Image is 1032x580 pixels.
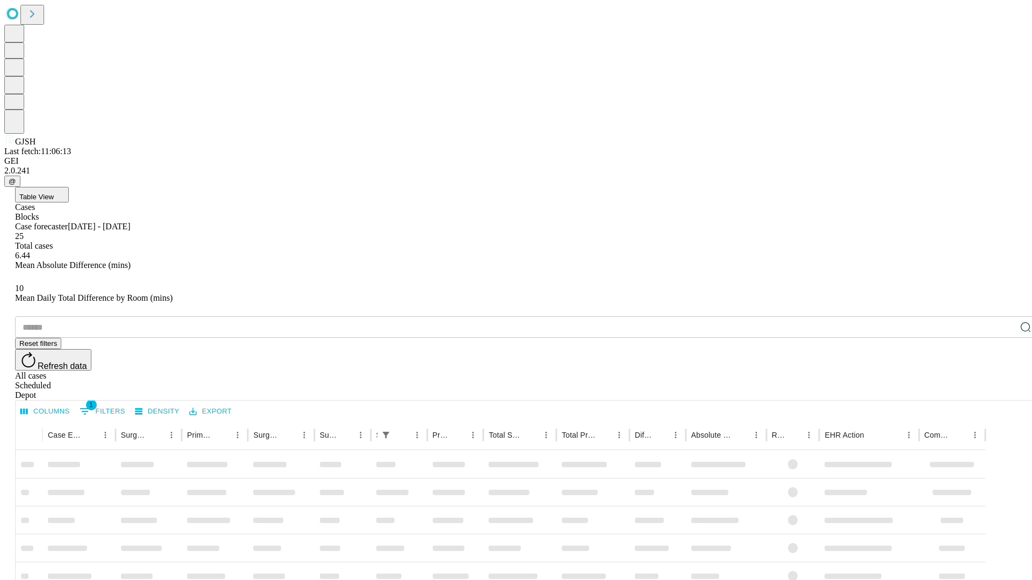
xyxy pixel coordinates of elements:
div: Absolute Difference [691,431,733,439]
button: Sort [149,427,164,443]
button: Menu [164,427,179,443]
button: Sort [338,427,353,443]
div: GEI [4,156,1028,166]
button: Sort [952,427,967,443]
button: Sort [597,427,612,443]
button: Sort [865,427,880,443]
span: @ [9,177,16,185]
button: @ [4,176,20,187]
button: Refresh data [15,349,91,371]
button: Select columns [18,403,73,420]
button: Sort [653,427,668,443]
div: Surgery Name [253,431,280,439]
div: Case Epic Id [48,431,82,439]
span: Reset filters [19,339,57,347]
button: Sort [282,427,297,443]
button: Sort [786,427,801,443]
span: Case forecaster [15,222,68,231]
button: Show filters [77,403,128,420]
button: Menu [612,427,627,443]
div: 2.0.241 [4,166,1028,176]
div: Scheduled In Room Duration [376,431,377,439]
span: 10 [15,284,24,293]
span: GJSH [15,137,35,146]
button: Reset filters [15,338,61,349]
button: Sort [215,427,230,443]
button: Export [187,403,234,420]
button: Sort [395,427,410,443]
div: Difference [635,431,652,439]
button: Menu [98,427,113,443]
button: Menu [230,427,245,443]
button: Menu [297,427,312,443]
div: Surgeon Name [121,431,148,439]
span: 6.44 [15,251,30,260]
button: Sort [734,427,749,443]
span: Last fetch: 11:06:13 [4,147,71,156]
button: Density [132,403,182,420]
button: Menu [901,427,916,443]
div: Total Scheduled Duration [489,431,522,439]
button: Menu [668,427,683,443]
div: EHR Action [825,431,864,439]
button: Table View [15,187,69,202]
span: 25 [15,231,24,241]
div: Comments [924,431,951,439]
span: Table View [19,193,54,201]
span: Mean Daily Total Difference by Room (mins) [15,293,173,302]
button: Menu [967,427,983,443]
span: 1 [86,400,97,410]
button: Menu [801,427,816,443]
button: Menu [465,427,481,443]
div: Predicted In Room Duration [433,431,450,439]
button: Menu [539,427,554,443]
button: Sort [524,427,539,443]
button: Show filters [378,427,393,443]
div: 1 active filter [378,427,393,443]
button: Menu [410,427,425,443]
span: Mean Absolute Difference (mins) [15,260,131,270]
div: Total Predicted Duration [562,431,596,439]
span: [DATE] - [DATE] [68,222,130,231]
span: Total cases [15,241,53,250]
button: Menu [749,427,764,443]
button: Menu [353,427,368,443]
span: Refresh data [38,361,87,371]
div: Surgery Date [320,431,337,439]
button: Sort [83,427,98,443]
div: Primary Service [187,431,214,439]
button: Sort [450,427,465,443]
div: Resolved in EHR [772,431,786,439]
